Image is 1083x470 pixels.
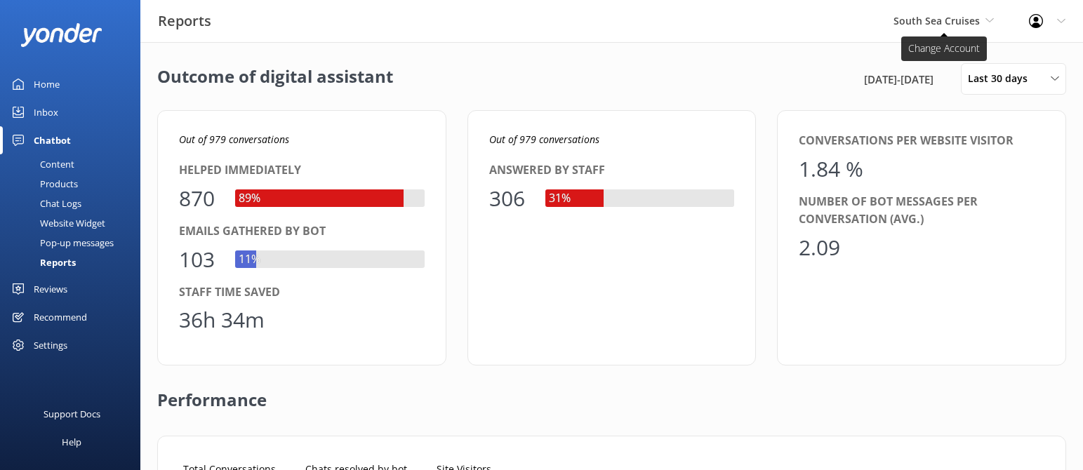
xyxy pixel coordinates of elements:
div: Number of bot messages per conversation (avg.) [799,193,1044,229]
div: 89% [235,189,264,208]
span: [DATE] - [DATE] [864,71,933,88]
a: Pop-up messages [8,233,140,253]
a: Products [8,174,140,194]
div: Conversations per website visitor [799,132,1044,150]
div: Emails gathered by bot [179,222,425,241]
div: Reviews [34,275,67,303]
i: Out of 979 conversations [489,133,599,146]
img: yonder-white-logo.png [21,23,102,46]
div: 1.84 % [799,152,863,186]
div: Help [62,428,81,456]
div: Content [8,154,74,174]
div: Answered by staff [489,161,735,180]
a: Website Widget [8,213,140,233]
h2: Outcome of digital assistant [157,63,393,95]
div: Helped immediately [179,161,425,180]
a: Content [8,154,140,174]
div: 36h 34m [179,303,265,337]
div: 306 [489,182,531,215]
a: Chat Logs [8,194,140,213]
div: Support Docs [44,400,100,428]
div: Chatbot [34,126,71,154]
div: 2.09 [799,231,841,264]
div: Settings [34,331,67,359]
a: Reports [8,253,140,272]
div: 870 [179,182,221,215]
div: 103 [179,243,221,276]
div: 31% [545,189,574,208]
div: Reports [8,253,76,272]
div: Recommend [34,303,87,331]
div: Chat Logs [8,194,81,213]
span: Last 30 days [968,71,1036,86]
div: 11% [235,250,264,269]
h3: Reports [158,10,211,32]
h2: Performance [157,365,267,422]
div: Pop-up messages [8,233,114,253]
span: South Sea Cruises [893,14,980,27]
div: Inbox [34,98,58,126]
div: Staff time saved [179,283,425,302]
i: Out of 979 conversations [179,133,289,146]
div: Products [8,174,78,194]
div: Home [34,70,60,98]
div: Website Widget [8,213,105,233]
